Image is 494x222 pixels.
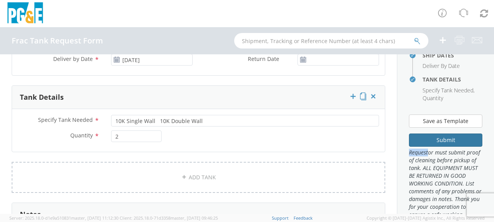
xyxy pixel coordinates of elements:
h4: Frac Tank Request Form [12,36,103,45]
span: Return Date [248,55,279,62]
a: Support [272,215,289,221]
span: Specify Tank Needed [423,87,473,94]
span: Quantity [70,132,93,139]
span: master, [DATE] 09:46:25 [170,215,218,221]
span: Specify Tank Needed [38,116,93,123]
h3: Tank Details [20,94,64,101]
h4: Tank Details [423,76,482,82]
span: Deliver By Date [423,62,460,69]
a: Feedback [294,215,313,221]
span: Copyright © [DATE]-[DATE] Agistix Inc., All Rights Reserved [367,215,485,221]
span: Client: 2025.18.0-71d3358 [120,215,218,221]
img: pge-logo-06675f144f4cfa6a6814.png [6,2,45,25]
span: Quantity [423,94,443,102]
span: Deliver by Date [53,55,93,62]
h3: Notes [20,211,41,219]
button: Save as Template [409,114,482,128]
input: Shipment, Tracking or Reference Number (at least 4 chars) [234,33,428,49]
li: , [423,87,475,94]
span: master, [DATE] 11:12:30 [71,215,118,221]
h4: Ship Dates [423,52,482,58]
a: ADD TANK [12,162,385,193]
span: Server: 2025.18.0-d1e9a510831 [9,215,118,221]
button: Submit [409,134,482,147]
